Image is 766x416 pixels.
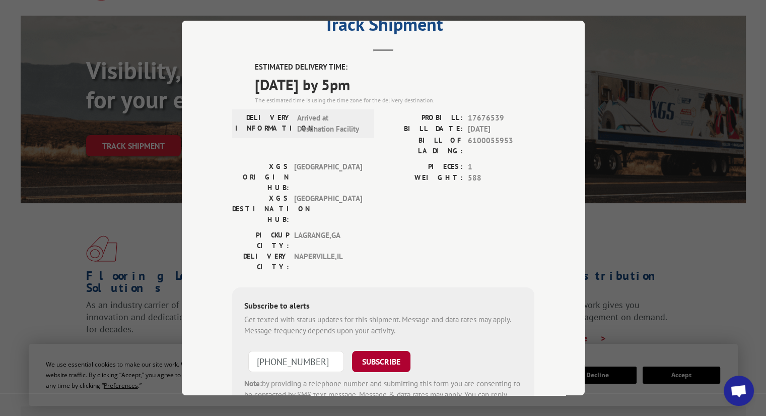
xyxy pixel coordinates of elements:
span: 1 [468,161,534,173]
span: [GEOGRAPHIC_DATA] [294,161,362,193]
div: by providing a telephone number and submitting this form you are consenting to be contacted by SM... [244,378,522,412]
span: [DATE] by 5pm [255,73,534,96]
div: Open chat [724,376,754,406]
div: Get texted with status updates for this shipment. Message and data rates may apply. Message frequ... [244,314,522,337]
h2: Track Shipment [232,17,534,36]
div: Subscribe to alerts [244,300,522,314]
span: 588 [468,172,534,184]
button: SUBSCRIBE [352,351,410,372]
input: Phone Number [248,351,344,372]
label: BILL OF LADING: [383,135,463,156]
label: ESTIMATED DELIVERY TIME: [255,62,534,73]
label: XGS DESTINATION HUB: [232,193,289,225]
span: [GEOGRAPHIC_DATA] [294,193,362,225]
label: DELIVERY INFORMATION: [235,112,292,135]
label: BILL DATE: [383,124,463,135]
div: The estimated time is using the time zone for the delivery destination. [255,96,534,105]
span: 6100055953 [468,135,534,156]
span: LAGRANGE , GA [294,230,362,251]
label: PICKUP CITY: [232,230,289,251]
label: WEIGHT: [383,172,463,184]
span: NAPERVILLE , IL [294,251,362,272]
label: XGS ORIGIN HUB: [232,161,289,193]
span: Arrived at Destination Facility [297,112,365,135]
label: DELIVERY CITY: [232,251,289,272]
span: [DATE] [468,124,534,135]
span: 17676539 [468,112,534,124]
label: PROBILL: [383,112,463,124]
label: PIECES: [383,161,463,173]
strong: Note: [244,379,262,388]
